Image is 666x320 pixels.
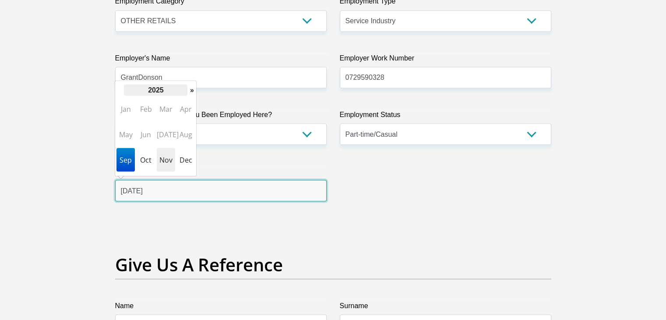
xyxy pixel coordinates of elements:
[187,84,196,96] th: »
[124,84,187,96] th: 2025
[115,166,327,180] label: Contract Expiry Date
[116,122,135,146] span: May
[176,97,195,121] span: Apr
[137,97,155,121] span: Feb
[176,122,195,146] span: Aug
[115,109,327,123] label: How Many Years Have You Been Employed Here?
[137,122,155,146] span: Jun
[115,254,551,275] h2: Give Us A Reference
[115,300,327,314] label: Name
[116,97,135,121] span: Jan
[137,148,155,171] span: Oct
[115,67,327,88] input: Employer's Name
[176,148,195,171] span: Dec
[116,148,135,171] span: Sep
[340,67,551,88] input: Employer Work Number
[157,148,175,171] span: Nov
[157,122,175,146] span: [DATE]
[340,300,551,314] label: Surname
[340,109,551,123] label: Employment Status
[115,53,327,67] label: Employer's Name
[157,97,175,121] span: Mar
[340,53,551,67] label: Employer Work Number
